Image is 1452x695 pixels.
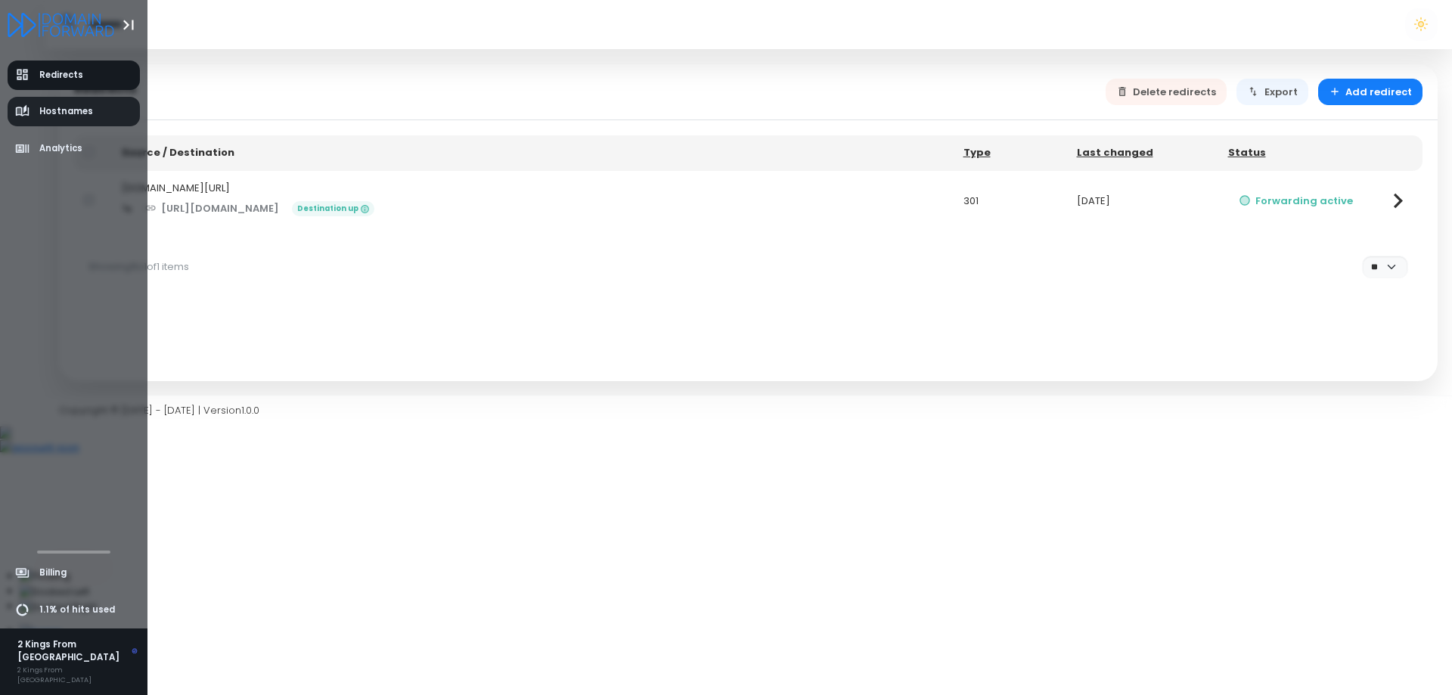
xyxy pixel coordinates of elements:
div: [DOMAIN_NAME][URL] [122,181,944,196]
span: Destination up [292,201,374,216]
button: Add redirect [1318,79,1423,105]
a: Logo [8,14,114,34]
th: Type [954,135,1067,171]
button: Forwarding active [1228,188,1364,214]
div: 2 Kings From [GEOGRAPHIC_DATA] [17,638,138,665]
a: Redirects [8,61,141,90]
span: 1.1% of hits used [39,603,115,616]
span: Hostnames [39,105,93,118]
th: Status [1218,135,1374,171]
a: 1.1% of hits used [8,595,141,625]
a: Analytics [8,134,141,163]
select: Per [1362,256,1407,278]
button: Toggle Aside [114,11,143,39]
span: Billing [39,566,67,579]
a: Billing [8,558,141,588]
td: 301 [954,171,1067,231]
td: [DATE] [1067,171,1218,231]
a: Hostnames [8,97,141,126]
span: Redirects [39,69,83,82]
span: Analytics [39,142,82,155]
th: Last changed [1067,135,1218,171]
th: Source / Destination [112,135,954,171]
div: 2 Kings From [GEOGRAPHIC_DATA] [17,665,138,685]
span: Copyright © [DATE] - [DATE] | Version 1.0.0 [59,403,259,417]
a: [URL][DOMAIN_NAME] [134,195,290,222]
